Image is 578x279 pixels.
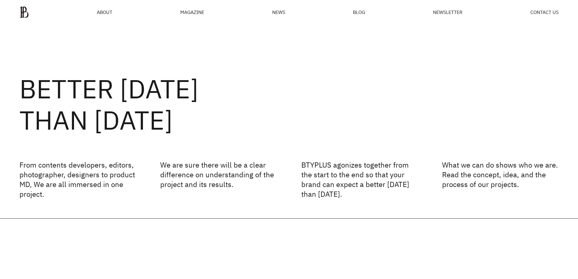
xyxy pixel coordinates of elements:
a: ABOUT [97,10,112,15]
p: BTYPLUS agonizes together from the start to the end so that your brand can expect a better [DATE]... [301,160,418,199]
p: What we can do shows who we are. Read the concept, idea, and the process of our projects. [442,160,559,199]
a: CONTACT US [530,10,559,15]
a: NEWSLETTER [433,10,462,15]
p: We are sure there will be a clear difference on understanding of the project and its results. [160,160,277,199]
div: MAGAZINE [180,10,204,15]
a: BLOG [353,10,365,15]
p: From contents developers, editors, photographer, designers to product MD, We are all immersed in ... [19,160,136,199]
h2: BETTER [DATE] THAN [DATE] [19,73,559,136]
a: NEWS [272,10,285,15]
img: ba379d5522eb3.png [19,6,29,18]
